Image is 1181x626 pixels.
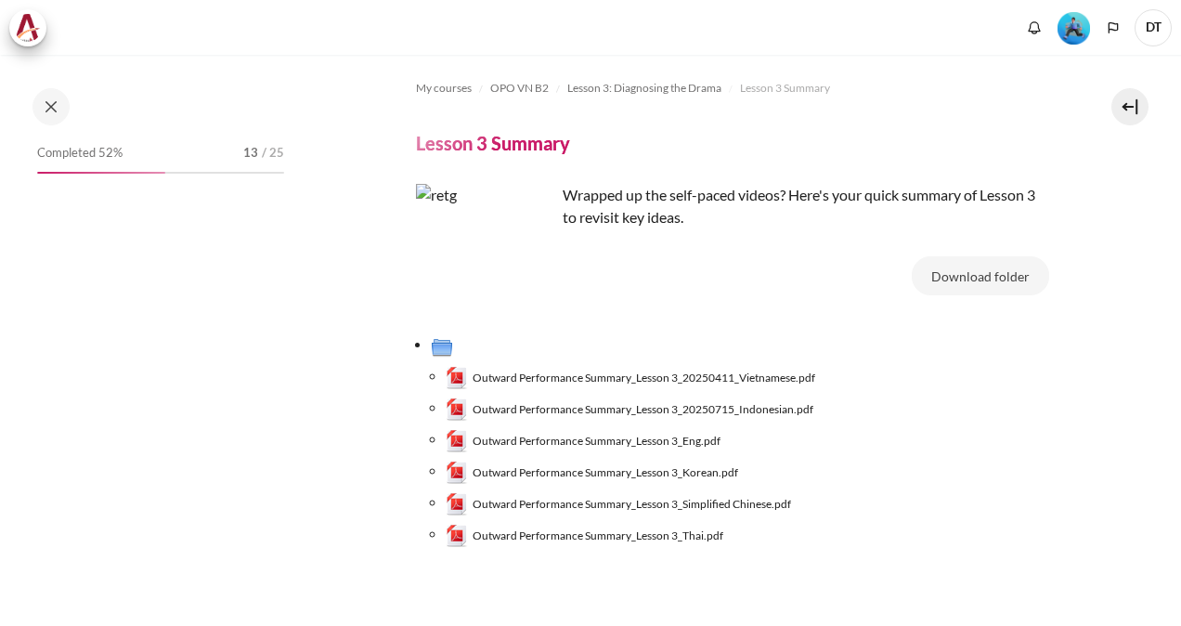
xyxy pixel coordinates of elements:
img: Outward Performance Summary_Lesson 3_20250411_Vietnamese.pdf [446,367,468,389]
span: / 25 [262,144,284,163]
span: DT [1135,9,1172,46]
a: Level #3 [1050,10,1097,45]
span: My courses [416,80,472,97]
span: Lesson 3: Diagnosing the Drama [567,80,721,97]
a: Lesson 3 Summary [740,77,830,99]
span: 13 [243,144,258,163]
img: Architeck [15,14,41,42]
img: retg [416,184,555,323]
div: Level #3 [1058,10,1090,45]
a: Outward Performance Summary_Lesson 3_Eng.pdfOutward Performance Summary_Lesson 3_Eng.pdf [446,430,721,452]
span: Outward Performance Summary_Lesson 3_20250715_Indonesian.pdf [473,401,813,418]
a: Outward Performance Summary_Lesson 3_Korean.pdfOutward Performance Summary_Lesson 3_Korean.pdf [446,462,739,484]
a: Outward Performance Summary_Lesson 3_20250715_Indonesian.pdfOutward Performance Summary_Lesson 3_... [446,398,814,421]
a: My courses [416,77,472,99]
img: Outward Performance Summary_Lesson 3_Eng.pdf [446,430,468,452]
div: Show notification window with no new notifications [1020,14,1048,42]
span: Lesson 3 Summary [740,80,830,97]
span: Outward Performance Summary_Lesson 3_Thai.pdf [473,528,723,544]
h4: Lesson 3 Summary [416,131,570,155]
a: User menu [1135,9,1172,46]
span: OPO VN B2 [490,80,549,97]
a: Lesson 3: Diagnosing the Drama [567,77,721,99]
p: Wrapped up the self-paced videos? Here's your quick summary of Lesson 3 to revisit key ideas. [416,184,1049,228]
nav: Navigation bar [416,73,1049,103]
img: Level #3 [1058,12,1090,45]
button: Languages [1099,14,1127,42]
a: Outward Performance Summary_Lesson 3_20250411_Vietnamese.pdfOutward Performance Summary_Lesson 3_... [446,367,816,389]
span: Outward Performance Summary_Lesson 3_Simplified Chinese.pdf [473,496,791,513]
a: Architeck Architeck [9,9,56,46]
a: Outward Performance Summary_Lesson 3_Simplified Chinese.pdfOutward Performance Summary_Lesson 3_S... [446,493,792,515]
div: 52% [37,172,165,174]
span: Outward Performance Summary_Lesson 3_20250411_Vietnamese.pdf [473,370,815,386]
span: Completed 52% [37,144,123,163]
a: Outward Performance Summary_Lesson 3_Thai.pdfOutward Performance Summary_Lesson 3_Thai.pdf [446,525,724,547]
img: Outward Performance Summary_Lesson 3_20250715_Indonesian.pdf [446,398,468,421]
a: OPO VN B2 [490,77,549,99]
img: Outward Performance Summary_Lesson 3_Korean.pdf [446,462,468,484]
span: Outward Performance Summary_Lesson 3_Eng.pdf [473,433,720,450]
span: Outward Performance Summary_Lesson 3_Korean.pdf [473,464,738,481]
button: Download folder [912,256,1049,295]
img: Outward Performance Summary_Lesson 3_Simplified Chinese.pdf [446,493,468,515]
img: Outward Performance Summary_Lesson 3_Thai.pdf [446,525,468,547]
